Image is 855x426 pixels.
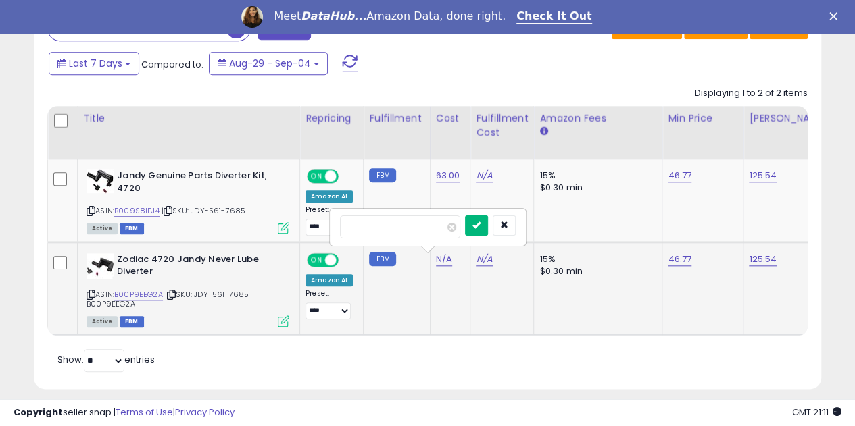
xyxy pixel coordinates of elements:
[306,111,358,126] div: Repricing
[539,169,652,182] div: 15%
[209,52,328,75] button: Aug-29 - Sep-04
[14,406,63,419] strong: Copyright
[114,289,163,300] a: B00P9EEG2A
[87,253,289,325] div: ASIN:
[117,169,281,198] b: Jandy Genuine Parts Diverter Kit, 4720
[829,12,843,20] div: Close
[369,168,395,182] small: FBM
[337,171,358,182] span: OFF
[162,205,245,216] span: | SKU: JDY-561-7685
[141,58,203,71] span: Compared to:
[175,406,235,419] a: Privacy Policy
[306,289,353,319] div: Preset:
[436,111,465,126] div: Cost
[83,111,294,126] div: Title
[476,169,492,182] a: N/A
[792,406,841,419] span: 2025-09-12 21:11 GMT
[14,406,235,419] div: seller snap | |
[749,252,777,266] a: 125.54
[120,316,144,327] span: FBM
[57,353,155,366] span: Show: entries
[539,253,652,265] div: 15%
[539,111,656,126] div: Amazon Fees
[49,52,139,75] button: Last 7 Days
[229,57,311,70] span: Aug-29 - Sep-04
[308,171,325,182] span: ON
[539,265,652,277] div: $0.30 min
[539,182,652,194] div: $0.30 min
[476,252,492,266] a: N/A
[337,254,358,265] span: OFF
[668,169,691,182] a: 46.77
[87,253,114,279] img: 21g+Ci8CgUL._SL40_.jpg
[120,223,144,234] span: FBM
[306,190,353,203] div: Amazon AI
[87,169,289,232] div: ASIN:
[668,111,737,126] div: Min Price
[749,111,829,126] div: [PERSON_NAME]
[87,223,118,234] span: All listings currently available for purchase on Amazon
[87,169,114,193] img: 41zSyWN-2fL._SL40_.jpg
[116,406,173,419] a: Terms of Use
[436,169,460,182] a: 63.00
[306,274,353,286] div: Amazon AI
[69,57,122,70] span: Last 7 Days
[516,9,592,24] a: Check It Out
[539,126,547,138] small: Amazon Fees.
[301,9,366,22] i: DataHub...
[749,169,777,182] a: 125.54
[87,316,118,327] span: All listings currently available for purchase on Amazon
[668,252,691,266] a: 46.77
[436,252,452,266] a: N/A
[369,111,424,126] div: Fulfillment
[114,205,160,217] a: B009S8IEJ4
[87,289,253,309] span: | SKU: JDY-561-7685-B00P9EEG2A
[695,87,808,100] div: Displaying 1 to 2 of 2 items
[274,9,506,23] div: Meet Amazon Data, done right.
[476,111,528,140] div: Fulfillment Cost
[241,6,263,28] img: Profile image for Georgie
[369,252,395,266] small: FBM
[306,205,353,236] div: Preset:
[308,254,325,265] span: ON
[117,253,281,282] b: Zodiac 4720 Jandy Never Lube Diverter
